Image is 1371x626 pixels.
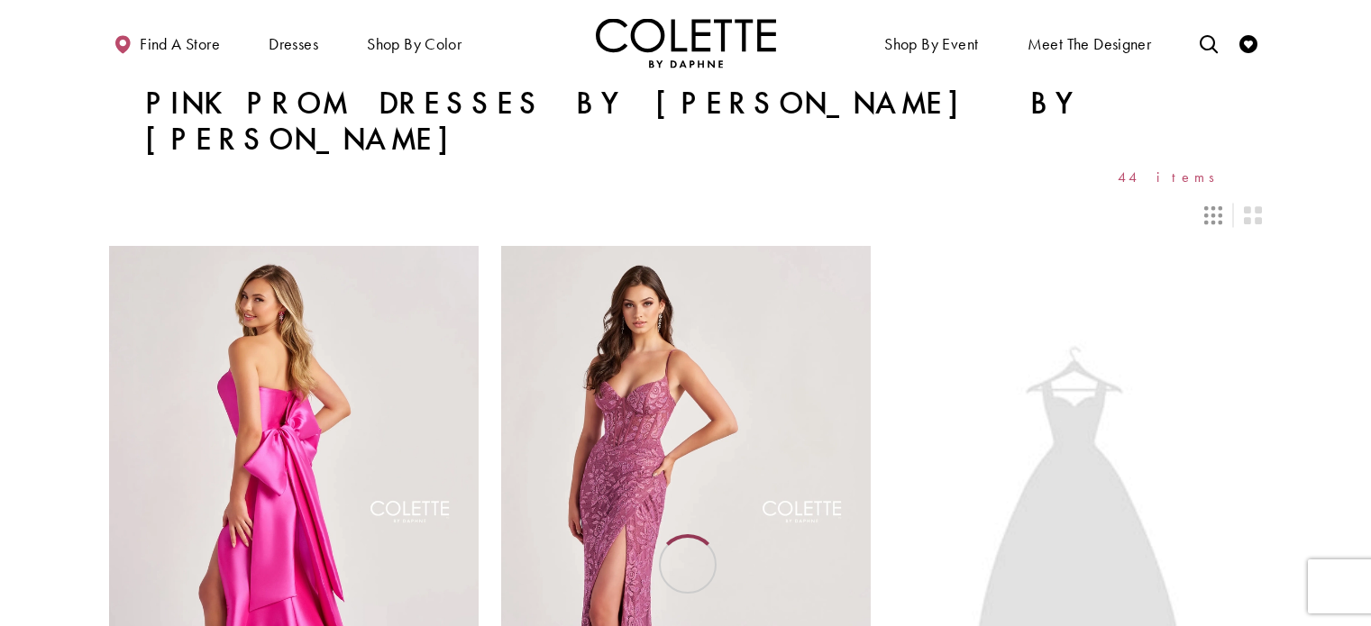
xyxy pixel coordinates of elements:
[1204,206,1222,224] span: Switch layout to 3 columns
[1244,206,1262,224] span: Switch layout to 2 columns
[1235,18,1262,68] a: Check Wishlist
[98,195,1274,235] div: Layout Controls
[109,18,224,68] a: Find a store
[880,18,983,68] span: Shop By Event
[1028,35,1152,53] span: Meet the designer
[145,86,1227,158] h1: Pink Prom Dresses by [PERSON_NAME] by [PERSON_NAME]
[264,18,323,68] span: Dresses
[596,18,776,68] img: Colette by Daphne
[884,35,978,53] span: Shop By Event
[1118,169,1227,185] span: 44 items
[269,35,318,53] span: Dresses
[367,35,462,53] span: Shop by color
[362,18,466,68] span: Shop by color
[140,35,220,53] span: Find a store
[1023,18,1156,68] a: Meet the designer
[1195,18,1222,68] a: Toggle search
[596,18,776,68] a: Visit Home Page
